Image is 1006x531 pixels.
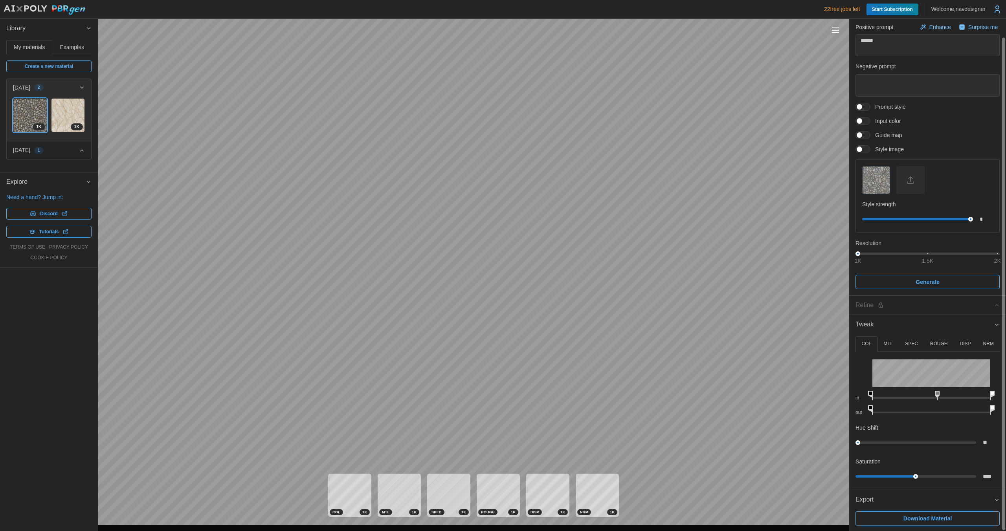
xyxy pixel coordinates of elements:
[6,19,86,38] span: Library
[849,490,1006,509] button: Export
[461,509,466,515] span: 1 K
[39,226,59,237] span: Tutorials
[931,5,986,13] p: Welcome, navdesigner
[918,22,953,33] button: Enhance
[51,98,85,132] a: yr4nV5KClCYdKcsDL1xT1K
[870,103,906,111] span: Prompt style
[13,146,30,154] p: [DATE]
[40,208,58,219] span: Discord
[855,239,1000,247] p: Resolution
[511,509,516,515] span: 1 K
[968,23,999,31] p: Surprise me
[332,509,340,515] span: COL
[855,395,866,401] p: in
[13,84,30,92] p: [DATE]
[36,124,41,130] span: 1 K
[861,341,871,347] p: COL
[6,193,92,201] p: Need a hand? Jump in:
[7,96,91,141] div: [DATE]2
[870,145,904,153] span: Style image
[362,509,367,515] span: 1 K
[855,300,994,310] div: Refine
[862,166,890,194] button: Style image
[3,5,86,15] img: AIxPoly PBRgen
[849,20,1006,295] div: Generate
[824,5,860,13] p: 22 free jobs left
[412,509,417,515] span: 1 K
[855,424,878,432] p: Hue Shift
[960,341,971,347] p: DISP
[74,124,79,130] span: 1 K
[7,141,91,159] button: [DATE]1
[866,4,918,15] a: Start Subscription
[916,275,940,289] span: Generate
[862,200,993,208] p: Style strength
[870,131,902,139] span: Guide map
[580,509,588,515] span: NRM
[870,117,901,125] span: Input color
[7,79,91,96] button: [DATE]2
[855,315,994,334] span: Tweak
[14,44,45,50] span: My materials
[49,244,88,251] a: privacy policy
[849,334,1006,490] div: Tweak
[855,409,866,416] p: out
[849,296,1006,315] button: Refine
[51,99,85,132] img: yr4nV5KClCYdKcsDL1xT
[60,44,84,50] span: Examples
[38,147,40,154] span: 1
[930,341,948,347] p: ROUGH
[481,509,495,515] span: ROUGH
[883,341,893,347] p: MTL
[531,509,539,515] span: DISP
[6,226,92,238] a: Tutorials
[983,341,993,347] p: NRM
[431,509,442,515] span: SPEC
[6,172,86,192] span: Explore
[855,511,1000,526] button: Download Material
[560,509,565,515] span: 1 K
[903,512,952,525] span: Download Material
[863,167,890,194] img: Style image
[957,22,1000,33] button: Surprise me
[382,509,389,515] span: MTL
[38,84,40,91] span: 2
[929,23,953,31] p: Enhance
[6,60,92,72] a: Create a new material
[855,458,881,465] p: Saturation
[905,341,918,347] p: SPEC
[849,315,1006,334] button: Tweak
[13,99,47,132] img: khU1mOgCzlrJos8qq9rQ
[13,98,47,132] a: khU1mOgCzlrJos8qq9rQ1K
[830,25,841,36] button: Toggle viewport controls
[10,244,45,251] a: terms of use
[855,490,994,509] span: Export
[872,4,913,15] span: Start Subscription
[610,509,615,515] span: 1 K
[855,23,893,31] p: Positive prompt
[855,62,1000,70] p: Negative prompt
[30,255,67,261] a: cookie policy
[25,61,73,72] span: Create a new material
[6,208,92,220] a: Discord
[855,275,1000,289] button: Generate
